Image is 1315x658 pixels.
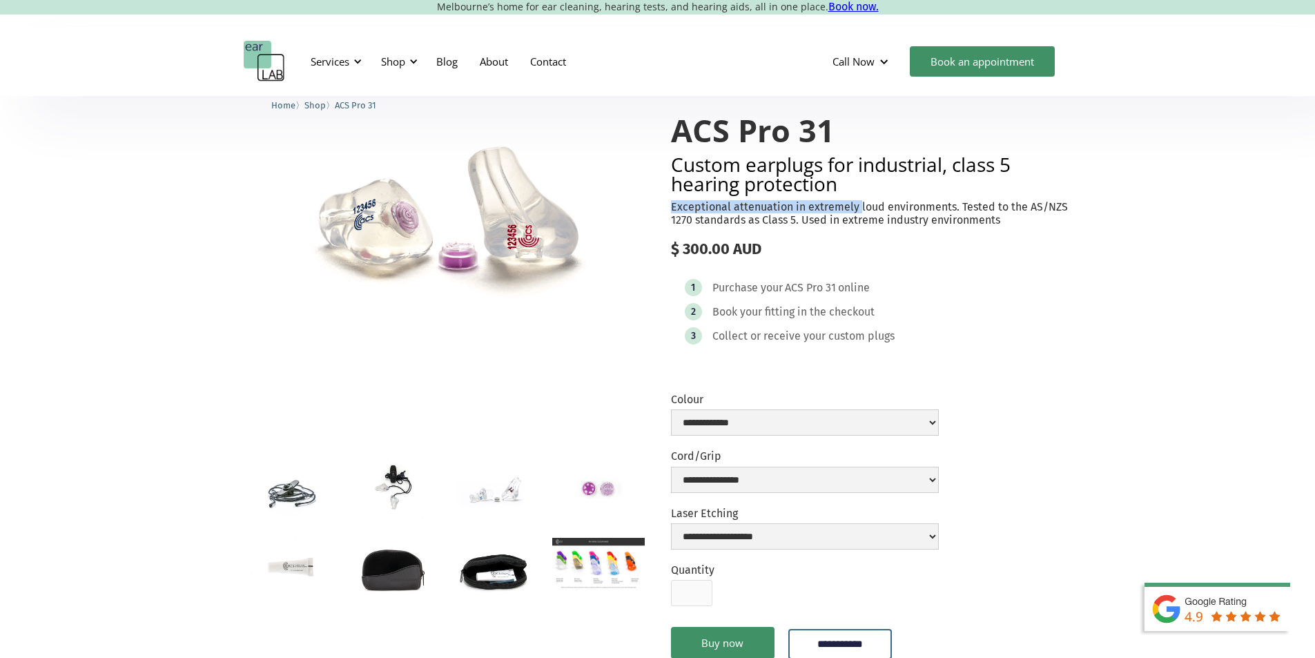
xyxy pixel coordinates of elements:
span: ACS Pro 31 [335,100,376,110]
a: open lightbox [244,538,335,599]
img: ACS Pro 31 [244,86,645,361]
div: Purchase your [712,281,783,295]
span: Shop [304,100,326,110]
a: home [244,41,285,82]
a: open lightbox [347,458,438,519]
a: open lightbox [244,86,645,361]
a: open lightbox [244,458,335,527]
label: Cord/Grip [671,449,939,463]
div: Shop [381,55,405,68]
a: About [469,41,519,81]
label: Quantity [671,563,714,577]
label: Laser Etching [671,507,939,520]
div: Services [311,55,349,68]
li: 〉 [304,98,335,113]
h2: Custom earplugs for industrial, class 5 hearing protection [671,155,1072,193]
a: Blog [425,41,469,81]
a: open lightbox [449,458,541,526]
div: online [838,281,870,295]
a: open lightbox [347,538,438,600]
div: Call Now [832,55,875,68]
a: open lightbox [552,458,644,520]
h1: ACS Pro 31 [671,113,1072,148]
a: open lightbox [552,538,644,590]
a: open lightbox [449,538,541,601]
div: 3 [691,331,696,341]
span: Home [271,100,295,110]
div: 2 [691,307,696,317]
div: ACS Pro 31 [785,281,836,295]
a: Shop [304,98,326,111]
div: Call Now [821,41,903,82]
div: Services [302,41,366,82]
div: 1 [691,282,695,293]
a: ACS Pro 31 [335,98,376,111]
div: $ 300.00 AUD [671,240,1072,258]
div: Shop [373,41,422,82]
li: 〉 [271,98,304,113]
div: Collect or receive your custom plugs [712,329,895,343]
p: Exceptional attenuation in extremely loud environments. Tested to the AS/NZS 1270 standards as Cl... [671,200,1072,226]
a: Book an appointment [910,46,1055,77]
a: Contact [519,41,577,81]
label: Colour [671,393,939,406]
a: Home [271,98,295,111]
div: Book your fitting in the checkout [712,305,875,319]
